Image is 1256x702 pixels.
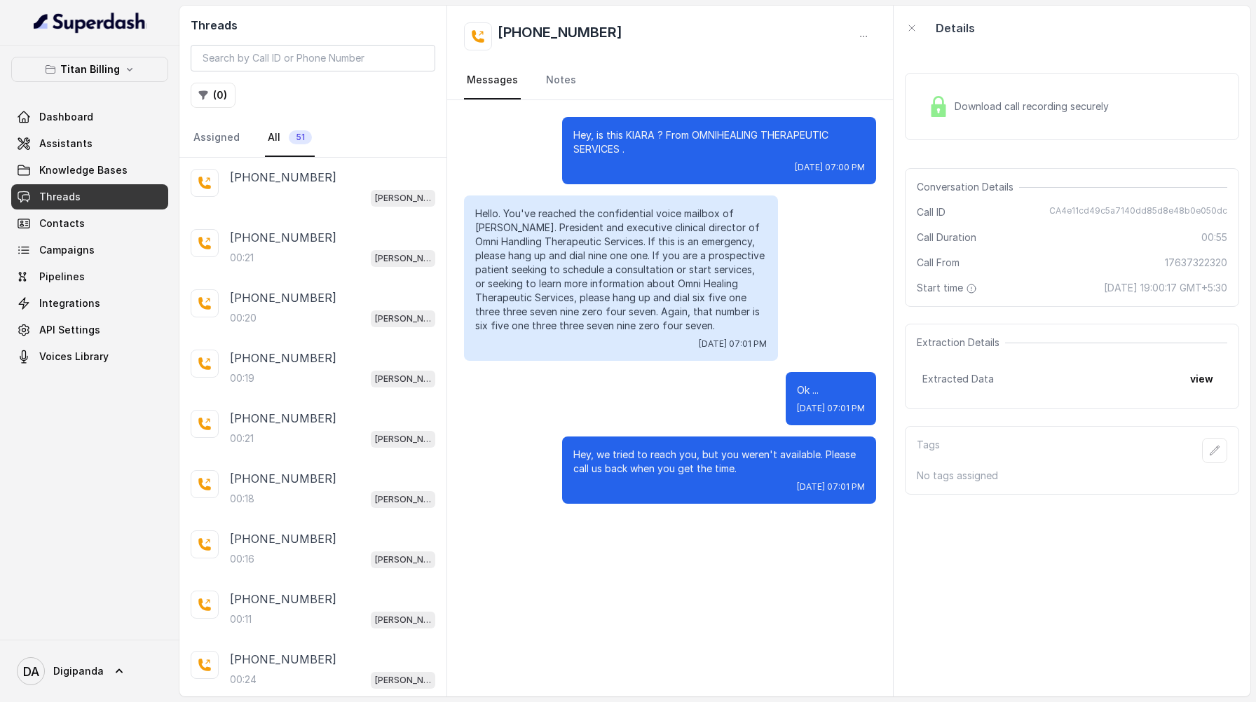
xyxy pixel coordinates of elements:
[230,530,336,547] p: [PHONE_NUMBER]
[191,119,435,157] nav: Tabs
[34,11,146,34] img: light.svg
[1165,256,1227,270] span: 17637322320
[955,99,1114,113] span: Download call recording securely
[11,211,168,236] a: Contacts
[191,45,435,71] input: Search by Call ID or Phone Number
[1049,205,1227,219] span: CA4e11cd49c5a7140dd85d8e48b0e050dc
[917,256,960,270] span: Call From
[797,481,865,493] span: [DATE] 07:01 PM
[39,270,85,284] span: Pipelines
[230,289,336,306] p: [PHONE_NUMBER]
[230,169,336,186] p: [PHONE_NUMBER]
[464,62,521,99] a: Messages
[1201,230,1227,245] span: 00:55
[230,673,257,687] p: 00:24
[917,438,940,463] p: Tags
[191,119,243,157] a: Assigned
[230,251,254,265] p: 00:21
[230,229,336,246] p: [PHONE_NUMBER]
[375,252,431,266] p: [PERSON_NAME]
[795,162,865,173] span: [DATE] 07:00 PM
[60,61,120,78] p: Titan Billing
[917,205,946,219] span: Call ID
[11,158,168,183] a: Knowledge Bases
[922,372,994,386] span: Extracted Data
[39,350,109,364] span: Voices Library
[936,20,975,36] p: Details
[230,651,336,668] p: [PHONE_NUMBER]
[39,190,81,204] span: Threads
[543,62,579,99] a: Notes
[375,191,431,205] p: [PERSON_NAME]
[375,372,431,386] p: [PERSON_NAME]
[230,591,336,607] p: [PHONE_NUMBER]
[289,130,312,144] span: 51
[573,128,865,156] p: Hey, is this KIARA ? From OMNIHEALING THERAPEUTIC SERVICES .
[11,344,168,369] a: Voices Library
[53,664,104,678] span: Digipanda
[230,552,254,566] p: 00:16
[39,243,95,257] span: Campaigns
[11,131,168,156] a: Assistants
[699,338,767,350] span: [DATE] 07:01 PM
[375,553,431,567] p: [PERSON_NAME]
[39,110,93,124] span: Dashboard
[475,207,767,333] p: Hello. You've reached the confidential voice mailbox of [PERSON_NAME]. President and executive cl...
[928,96,949,117] img: Lock Icon
[230,350,336,366] p: [PHONE_NUMBER]
[1104,281,1227,295] span: [DATE] 19:00:17 GMT+5:30
[11,264,168,289] a: Pipelines
[230,470,336,487] p: [PHONE_NUMBER]
[230,492,254,506] p: 00:18
[230,410,336,427] p: [PHONE_NUMBER]
[11,57,168,82] button: Titan Billing
[23,664,39,679] text: DA
[1182,366,1222,392] button: view
[230,371,254,385] p: 00:19
[230,311,257,325] p: 00:20
[375,613,431,627] p: [PERSON_NAME]
[39,296,100,310] span: Integrations
[265,119,315,157] a: All51
[11,317,168,343] a: API Settings
[11,184,168,209] a: Threads
[917,336,1005,350] span: Extraction Details
[375,432,431,446] p: [PERSON_NAME]
[375,493,431,507] p: [PERSON_NAME]
[917,469,1227,483] p: No tags assigned
[191,83,235,108] button: (0)
[39,137,93,151] span: Assistants
[917,230,976,245] span: Call Duration
[375,673,431,687] p: [PERSON_NAME]
[191,17,435,34] h2: Threads
[11,291,168,316] a: Integrations
[917,281,980,295] span: Start time
[797,403,865,414] span: [DATE] 07:01 PM
[573,448,865,476] p: Hey, we tried to reach you, but you weren't available. Please call us back when you get the time.
[498,22,622,50] h2: [PHONE_NUMBER]
[375,312,431,326] p: [PERSON_NAME]
[39,323,100,337] span: API Settings
[11,104,168,130] a: Dashboard
[39,163,128,177] span: Knowledge Bases
[464,62,876,99] nav: Tabs
[230,432,254,446] p: 00:21
[797,383,865,397] p: Ok ...
[11,652,168,691] a: Digipanda
[230,612,252,626] p: 00:11
[917,180,1019,194] span: Conversation Details
[11,238,168,263] a: Campaigns
[39,216,85,230] span: Contacts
